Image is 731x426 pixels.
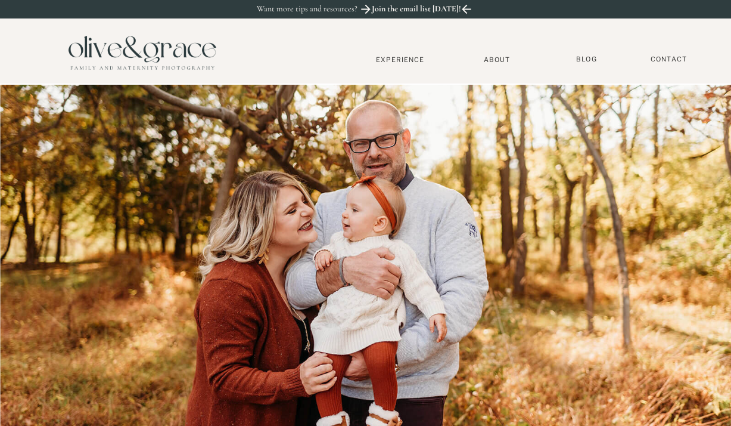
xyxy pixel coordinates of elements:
[479,55,515,63] a: About
[361,55,440,64] a: Experience
[645,55,693,64] a: Contact
[371,4,462,17] a: Join the email list [DATE]!
[572,55,602,64] a: BLOG
[257,4,383,14] p: Want more tips and resources?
